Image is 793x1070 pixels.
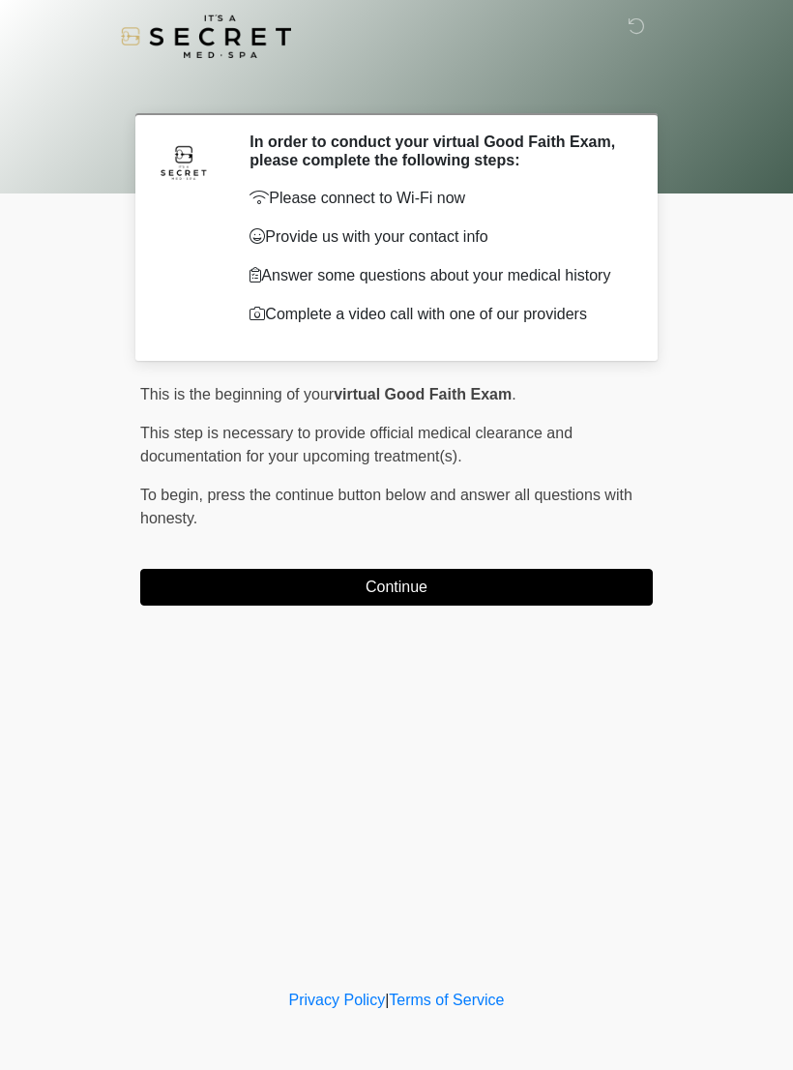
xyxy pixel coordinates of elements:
[126,70,667,105] h1: ‎ ‎
[140,487,207,503] span: To begin,
[250,303,624,326] p: Complete a video call with one of our providers
[121,15,291,58] img: It's A Secret Med Spa Logo
[250,187,624,210] p: Please connect to Wi-Fi now
[140,569,653,606] button: Continue
[385,992,389,1008] a: |
[389,992,504,1008] a: Terms of Service
[289,992,386,1008] a: Privacy Policy
[140,425,573,464] span: This step is necessary to provide official medical clearance and documentation for your upcoming ...
[334,386,512,402] strong: virtual Good Faith Exam
[140,487,632,526] span: press the continue button below and answer all questions with honesty.
[250,225,624,249] p: Provide us with your contact info
[250,264,624,287] p: Answer some questions about your medical history
[155,133,213,191] img: Agent Avatar
[512,386,515,402] span: .
[250,133,624,169] h2: In order to conduct your virtual Good Faith Exam, please complete the following steps:
[140,386,334,402] span: This is the beginning of your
